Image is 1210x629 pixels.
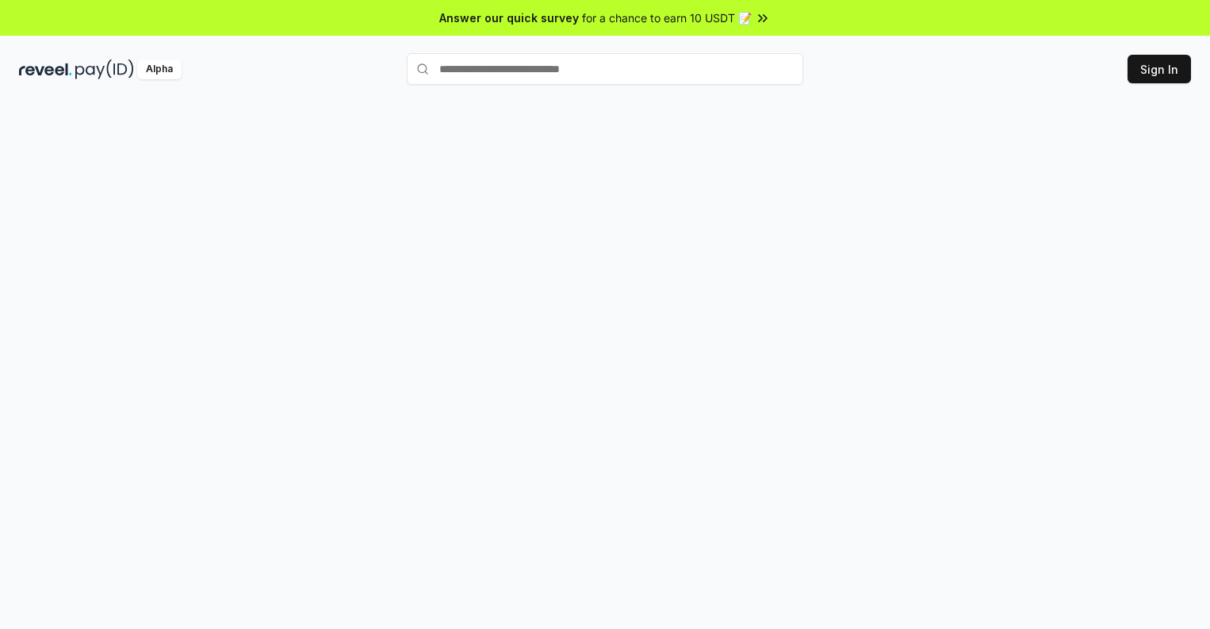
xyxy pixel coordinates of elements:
[137,59,182,79] div: Alpha
[582,10,752,26] span: for a chance to earn 10 USDT 📝
[1128,55,1191,83] button: Sign In
[75,59,134,79] img: pay_id
[19,59,72,79] img: reveel_dark
[439,10,579,26] span: Answer our quick survey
